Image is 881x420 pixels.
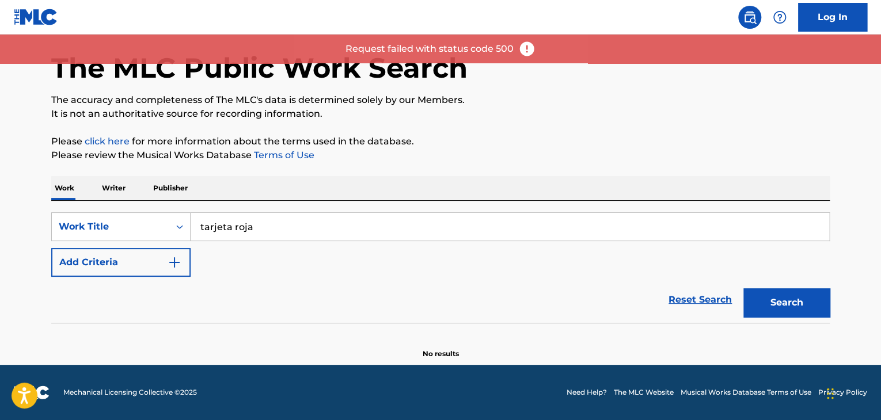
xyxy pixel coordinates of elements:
[59,220,162,234] div: Work Title
[743,288,830,317] button: Search
[168,255,181,269] img: 9d2ae6d4665cec9f34b9.svg
[738,6,761,29] a: Public Search
[773,10,787,24] img: help
[63,387,197,398] span: Mechanical Licensing Collective © 2025
[51,176,78,200] p: Work
[827,376,834,411] div: Arrastrar
[567,387,607,398] a: Need Help?
[51,107,830,121] p: It is not an authoritative source for recording information.
[85,136,130,147] a: click here
[823,365,881,420] iframe: Chat Widget
[51,248,191,277] button: Add Criteria
[614,387,674,398] a: The MLC Website
[51,135,830,148] p: Please for more information about the terms used in the database.
[798,3,867,32] a: Log In
[51,93,830,107] p: The accuracy and completeness of The MLC's data is determined solely by our Members.
[51,148,830,162] p: Please review the Musical Works Database
[14,9,58,25] img: MLC Logo
[743,10,757,24] img: search
[518,40,536,58] img: error
[423,335,459,359] p: No results
[14,385,50,399] img: logo
[98,176,129,200] p: Writer
[51,51,468,85] h1: The MLC Public Work Search
[823,365,881,420] div: Widget de chat
[681,387,811,398] a: Musical Works Database Terms of Use
[345,42,514,56] p: Request failed with status code 500
[818,387,867,398] a: Privacy Policy
[768,6,791,29] div: Help
[51,212,830,323] form: Search Form
[252,150,314,161] a: Terms of Use
[663,287,738,312] a: Reset Search
[150,176,191,200] p: Publisher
